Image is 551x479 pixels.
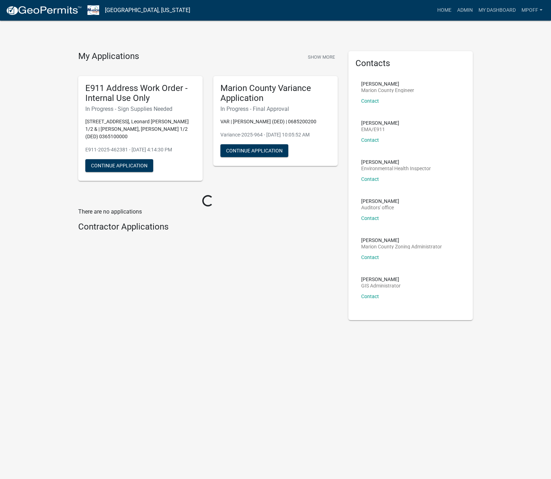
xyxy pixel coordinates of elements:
[220,106,331,112] h6: In Progress - Final Approval
[78,222,338,235] wm-workflow-list-section: Contractor Applications
[220,144,288,157] button: Continue Application
[361,160,431,165] p: [PERSON_NAME]
[78,222,338,232] h4: Contractor Applications
[361,244,442,249] p: Marion County Zoning Administrator
[476,4,519,17] a: My Dashboard
[85,83,196,104] h5: E911 Address Work Order - Internal Use Only
[85,146,196,154] p: E911-2025-462381 - [DATE] 4:14:30 PM
[361,215,379,221] a: Contact
[361,120,399,125] p: [PERSON_NAME]
[220,83,331,104] h5: Marion County Variance Application
[361,199,399,204] p: [PERSON_NAME]
[519,4,545,17] a: mpoff
[454,4,476,17] a: Admin
[361,166,431,171] p: Environmental Health Inspector
[361,205,399,210] p: Auditors' office
[305,51,338,63] button: Show More
[361,238,442,243] p: [PERSON_NAME]
[361,283,401,288] p: GIS Administrator
[361,137,379,143] a: Contact
[78,208,338,216] p: There are no applications
[85,118,196,140] p: [STREET_ADDRESS], Leonard [PERSON_NAME] 1/2 & | [PERSON_NAME], [PERSON_NAME] 1/2 (DED) 0365100000
[85,159,153,172] button: Continue Application
[355,58,466,69] h5: Contacts
[220,118,331,125] p: VAR | [PERSON_NAME] (DED) | 0685200200
[361,127,399,132] p: EMA/E911
[85,106,196,112] h6: In Progress - Sign Supplies Needed
[78,51,139,62] h4: My Applications
[434,4,454,17] a: Home
[361,294,379,299] a: Contact
[87,5,99,15] img: Marion County, Iowa
[361,81,414,86] p: [PERSON_NAME]
[220,131,331,139] p: Variance-2025-964 - [DATE] 10:05:52 AM
[361,98,379,104] a: Contact
[361,176,379,182] a: Contact
[361,254,379,260] a: Contact
[105,4,190,16] a: [GEOGRAPHIC_DATA], [US_STATE]
[361,88,414,93] p: Marion County Engineer
[361,277,401,282] p: [PERSON_NAME]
